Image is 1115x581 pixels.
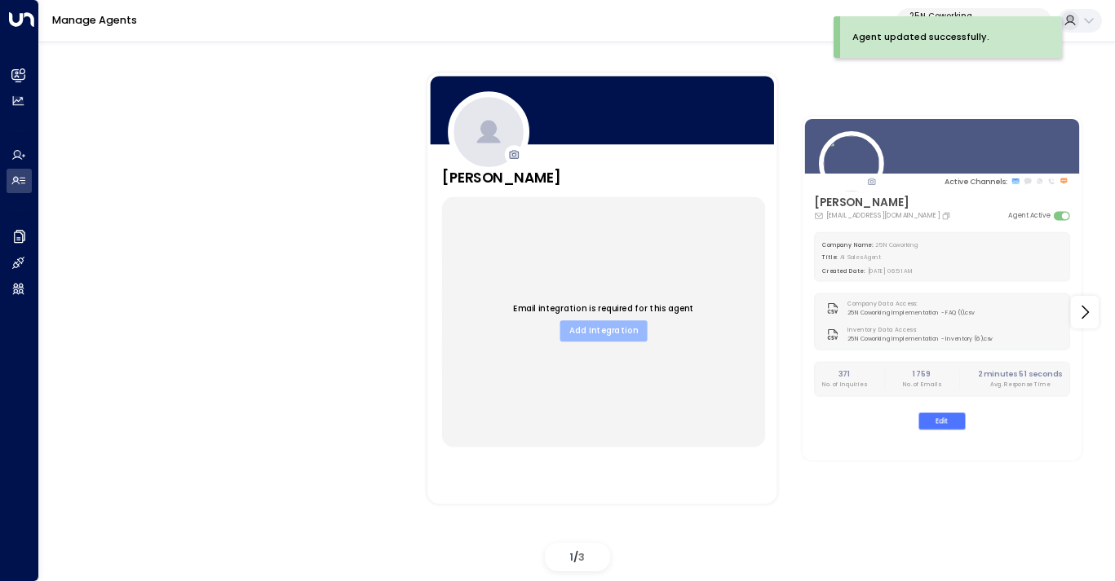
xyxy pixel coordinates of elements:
[1008,211,1050,221] label: Agent Active
[847,326,988,334] label: Inventory Data Access:
[822,266,865,274] label: Created Date:
[896,8,1051,34] button: 25N Coworking3b9800f4-81ca-4ec0-8758-72fbe4763f36
[852,30,989,44] div: Agent updated successfully.
[847,335,993,343] span: 25N Coworking Implementation - Inventory (6).csv
[822,380,866,388] p: No. of Inquiries
[978,380,1062,388] p: Avg. Response Time
[918,412,965,429] button: Edit
[822,368,866,380] h2: 371
[847,300,970,308] label: Company Data Access:
[560,320,648,341] button: Add Integration
[903,380,940,388] p: No. of Emails
[814,211,953,221] div: [EMAIL_ADDRESS][DOMAIN_NAME]
[578,550,585,564] span: 3
[978,368,1062,380] h2: 2 minutes 51 seconds
[903,368,940,380] h2: 1759
[822,253,838,261] label: Title:
[909,11,1022,21] p: 25N Coworking
[52,13,137,27] a: Manage Agents
[819,131,884,196] img: 84_headshot.jpg
[875,240,918,248] span: 25N Coworking
[442,168,561,189] h3: [PERSON_NAME]
[840,253,881,261] span: AI Sales Agent
[867,266,913,274] span: [DATE] 06:51 AM
[847,309,974,317] span: 25N Coworking Implementation - FAQ (1).csv
[945,175,1007,187] p: Active Channels:
[814,194,953,211] h3: [PERSON_NAME]
[822,240,873,248] label: Company Name:
[569,550,573,564] span: 1
[513,302,693,315] p: Email integration is required for this agent
[941,211,953,220] button: Copy
[545,543,610,571] div: /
